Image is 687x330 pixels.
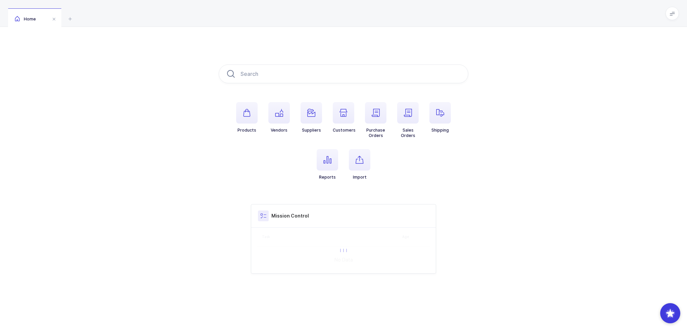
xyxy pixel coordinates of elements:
[317,149,338,180] button: Reports
[15,16,36,21] span: Home
[219,64,468,83] input: Search
[301,102,322,133] button: Suppliers
[333,102,356,133] button: Customers
[236,102,258,133] button: Products
[397,102,419,138] button: SalesOrders
[365,102,386,138] button: PurchaseOrders
[271,213,309,219] h3: Mission Control
[268,102,290,133] button: Vendors
[429,102,451,133] button: Shipping
[349,149,370,180] button: Import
